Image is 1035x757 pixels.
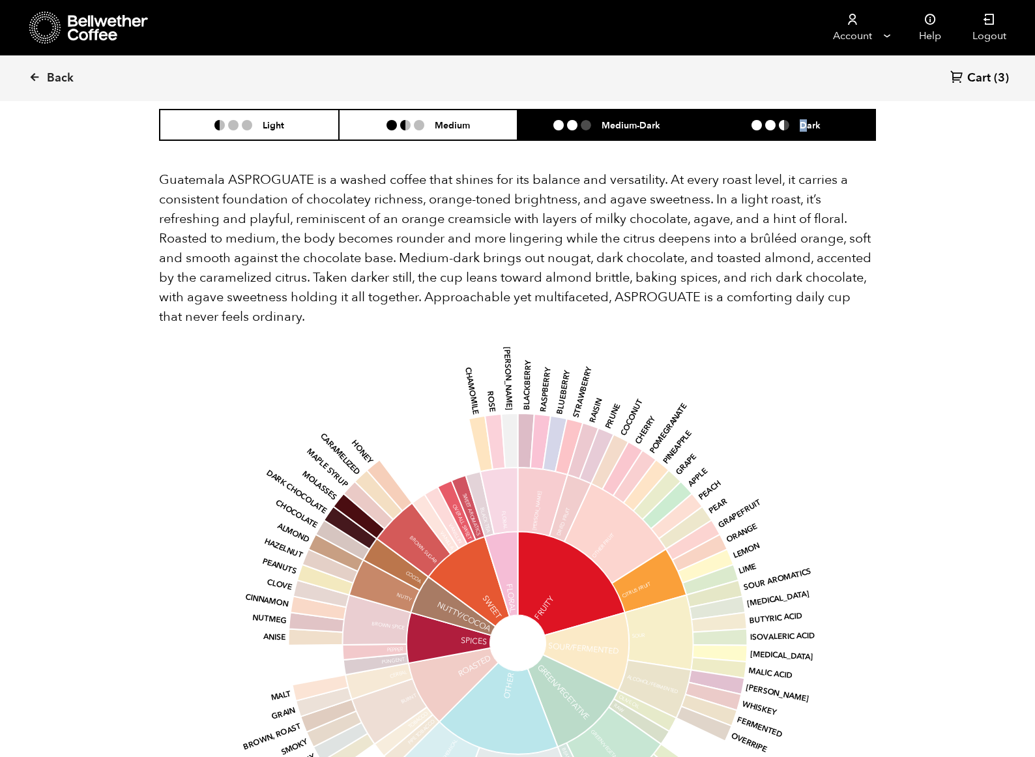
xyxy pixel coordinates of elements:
[602,119,660,130] h6: Medium-Dark
[950,70,1009,87] a: Cart (3)
[800,119,821,130] h6: Dark
[263,119,284,130] h6: Light
[47,70,74,86] span: Back
[159,170,876,327] p: Guatemala ASPROGUATE is a washed coffee that shines for its balance and versatility. At every roa...
[435,119,470,130] h6: Medium
[994,70,1009,86] span: (3)
[967,70,991,86] span: Cart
